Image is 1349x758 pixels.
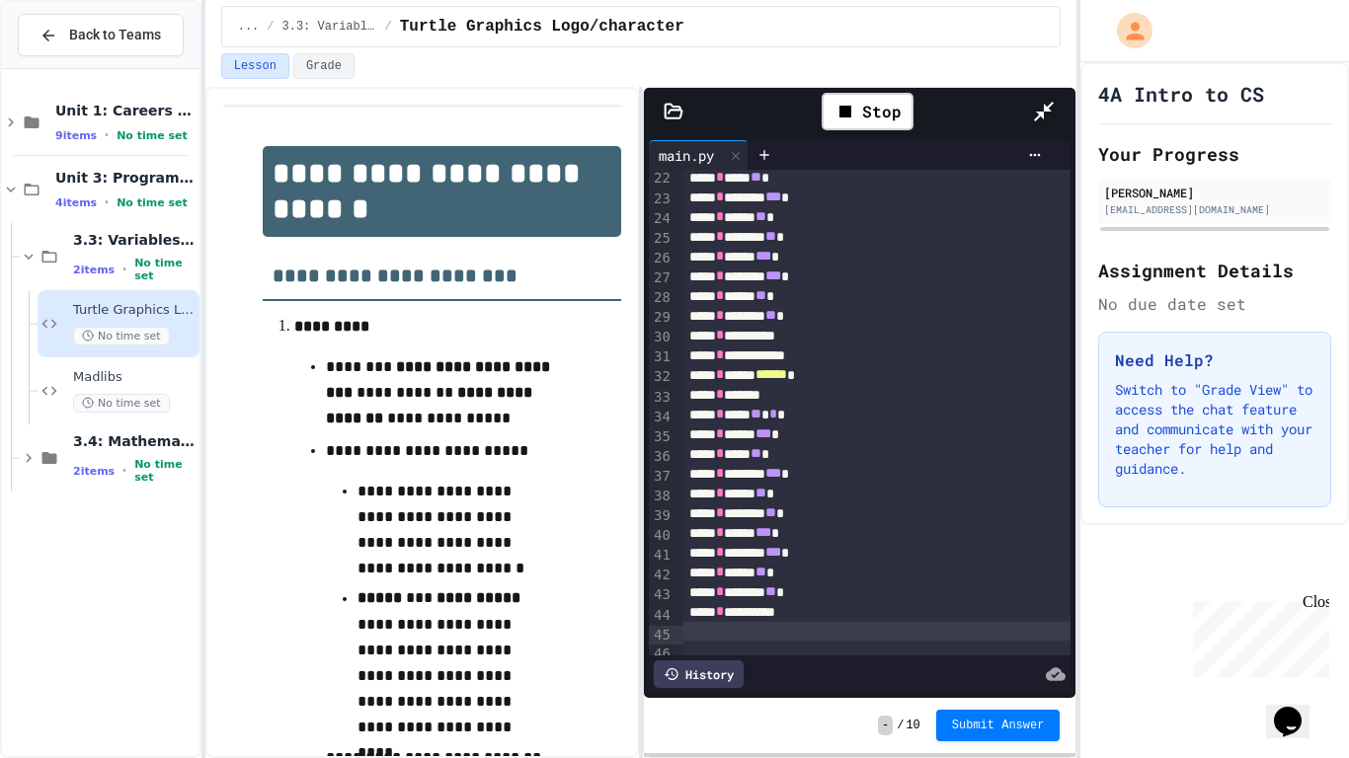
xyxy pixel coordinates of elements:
[952,718,1045,733] span: Submit Answer
[649,268,674,288] div: 27
[649,546,674,566] div: 41
[649,189,674,209] div: 23
[293,53,355,79] button: Grade
[73,231,196,249] span: 3.3: Variables and Data Types
[649,229,674,249] div: 25
[878,716,893,735] span: -
[649,249,674,268] div: 26
[55,129,97,142] span: 9 items
[1098,140,1331,168] h2: Your Progress
[105,194,109,210] span: •
[649,209,674,229] div: 24
[73,432,196,450] span: 3.4: Mathematical Operators
[238,19,260,35] span: ...
[822,93,913,130] div: Stop
[649,408,674,427] div: 34
[649,427,674,447] div: 35
[936,710,1061,741] button: Submit Answer
[134,458,196,484] span: No time set
[649,308,674,328] div: 29
[649,626,674,645] div: 45
[649,347,674,367] div: 31
[649,566,674,585] div: 42
[385,19,392,35] span: /
[649,169,674,189] div: 22
[73,465,115,478] span: 2 items
[906,718,919,733] span: 10
[649,487,674,506] div: 38
[649,467,674,487] div: 37
[73,302,196,319] span: Turtle Graphics Logo/character
[117,129,188,142] span: No time set
[73,369,196,386] span: Madlibs
[649,585,674,605] div: 43
[654,660,744,688] div: History
[649,140,749,170] div: main.py
[117,196,188,209] span: No time set
[649,288,674,308] div: 28
[55,169,196,187] span: Unit 3: Programming Fundamentals
[1098,80,1264,108] h1: 4A Intro to CS
[1115,380,1314,479] p: Switch to "Grade View" to access the chat feature and communicate with your teacher for help and ...
[649,328,674,347] div: 30
[73,264,115,276] span: 2 items
[649,606,674,626] div: 44
[897,718,904,733] span: /
[134,257,196,282] span: No time set
[8,8,136,125] div: Chat with us now!Close
[400,15,684,38] span: Turtle Graphics Logo/character
[649,526,674,546] div: 40
[73,327,170,345] span: No time set
[1266,679,1329,738] iframe: chat widget
[18,14,184,56] button: Back to Teams
[69,25,161,45] span: Back to Teams
[267,19,274,35] span: /
[122,463,126,479] span: •
[73,394,170,413] span: No time set
[649,145,724,166] div: main.py
[1104,202,1325,217] div: [EMAIL_ADDRESS][DOMAIN_NAME]
[1115,348,1314,372] h3: Need Help?
[55,196,97,209] span: 4 items
[1096,8,1157,53] div: My Account
[105,127,109,143] span: •
[649,447,674,467] div: 36
[649,367,674,387] div: 32
[1098,257,1331,284] h2: Assignment Details
[1185,593,1329,677] iframe: chat widget
[1104,184,1325,201] div: [PERSON_NAME]
[55,102,196,119] span: Unit 1: Careers & Professionalism
[649,506,674,526] div: 39
[282,19,377,35] span: 3.3: Variables and Data Types
[649,644,674,664] div: 46
[221,53,289,79] button: Lesson
[649,388,674,408] div: 33
[122,262,126,277] span: •
[1098,292,1331,316] div: No due date set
